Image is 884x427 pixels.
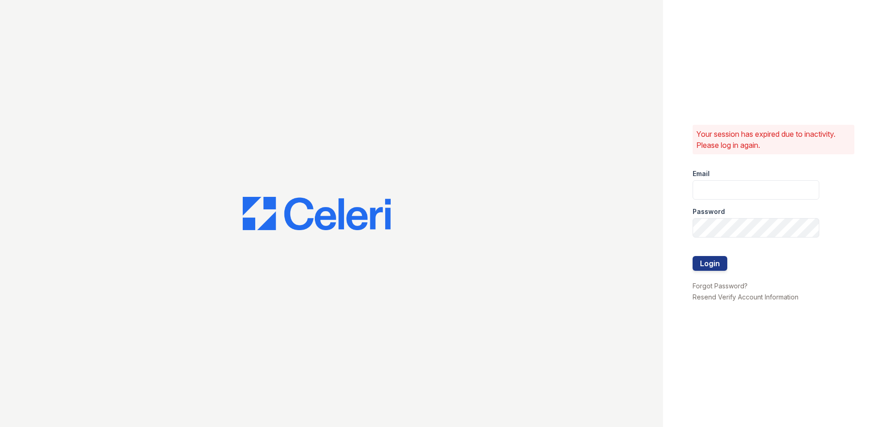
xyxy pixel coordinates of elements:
[696,128,851,151] p: Your session has expired due to inactivity. Please log in again.
[693,256,727,271] button: Login
[693,169,710,178] label: Email
[693,293,798,301] a: Resend Verify Account Information
[693,207,725,216] label: Password
[243,197,391,230] img: CE_Logo_Blue-a8612792a0a2168367f1c8372b55b34899dd931a85d93a1a3d3e32e68fde9ad4.png
[693,282,748,290] a: Forgot Password?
